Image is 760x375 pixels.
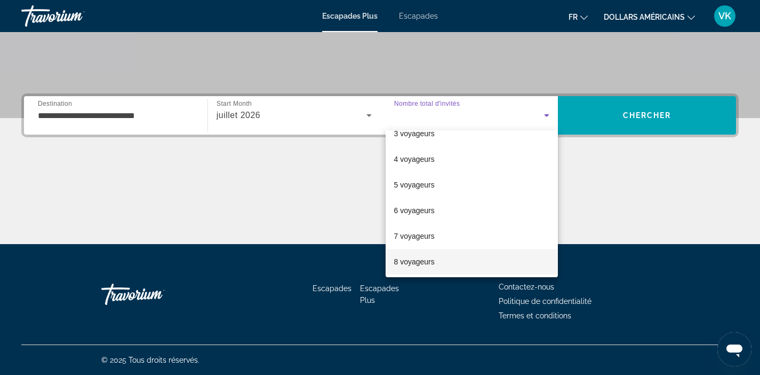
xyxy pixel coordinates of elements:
font: 3 voyageurs [394,129,435,138]
font: 7 voyageurs [394,232,435,240]
font: 6 voyageurs [394,206,435,215]
font: 5 voyageurs [394,181,435,189]
font: 8 voyageurs [394,257,435,266]
iframe: Bouton de lancement de la fenêtre de messagerie [717,332,751,366]
font: 4 voyageurs [394,155,435,163]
